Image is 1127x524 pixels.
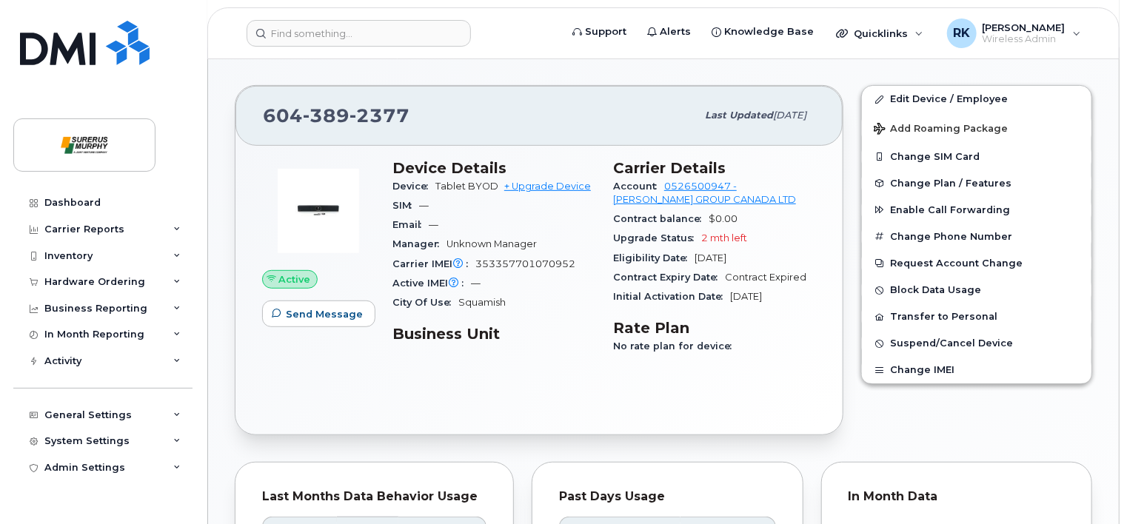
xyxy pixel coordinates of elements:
button: Change Phone Number [862,224,1091,250]
span: $0.00 [709,213,738,224]
span: Change Plan / Features [890,178,1011,189]
span: Alerts [660,24,691,39]
input: Find something... [247,20,471,47]
span: Tablet BYOD [435,181,498,192]
span: [PERSON_NAME] [983,21,1066,33]
div: Raza Khawaja [937,19,1091,48]
div: Last Months Data Behavior Usage [262,489,486,504]
a: Support [562,17,637,47]
span: 2377 [350,104,409,127]
span: Device [392,181,435,192]
button: Change IMEI [862,357,1091,383]
a: Edit Device / Employee [862,86,1091,112]
button: Suspend/Cancel Device [862,330,1091,357]
span: Knowledge Base [724,24,814,39]
span: Contract balance [613,213,709,224]
span: Quicklinks [854,27,908,39]
span: [DATE] [773,110,806,121]
span: 389 [303,104,350,127]
button: Send Message [262,300,375,327]
span: — [429,219,438,230]
span: Carrier IMEI [392,258,475,269]
button: Enable Call Forwarding [862,197,1091,224]
h3: Business Unit [392,325,595,343]
span: Email [392,219,429,230]
span: Enable Call Forwarding [890,204,1010,215]
span: Manager [392,238,447,249]
button: Add Roaming Package [862,112,1091,143]
span: RK [953,24,970,42]
span: 604 [263,104,409,127]
button: Change SIM Card [862,144,1091,170]
span: Squamish [458,297,506,308]
span: City Of Use [392,297,458,308]
div: In Month Data [849,489,1066,504]
button: Change Plan / Features [862,170,1091,197]
button: Request Account Change [862,250,1091,277]
span: [DATE] [695,252,726,263]
div: Quicklinks [826,19,934,48]
span: Contract Expiry Date [613,272,725,283]
span: No rate plan for device [613,340,739,352]
a: Alerts [637,17,701,47]
span: Account [613,181,664,192]
span: Unknown Manager [447,238,537,249]
a: Knowledge Base [701,17,824,47]
span: Support [585,24,626,39]
span: — [471,278,481,289]
span: Active IMEI [392,278,471,289]
span: Suspend/Cancel Device [890,338,1013,349]
div: Past Days Usage [559,489,776,504]
span: — [419,200,429,211]
button: Transfer to Personal [862,303,1091,330]
span: Wireless Admin [983,33,1066,45]
span: 2 mth left [701,232,747,243]
button: Block Data Usage [862,277,1091,303]
span: Last updated [705,110,773,121]
span: Eligibility Date [613,252,695,263]
a: + Upgrade Device [504,181,591,192]
span: Add Roaming Package [874,123,1008,137]
span: Contract Expired [725,272,806,283]
span: Upgrade Status [613,232,701,243]
span: SIM [392,200,419,211]
h3: Device Details [392,159,595,177]
span: Send Message [286,307,363,321]
span: Active [279,272,311,286]
span: [DATE] [730,291,762,302]
span: Initial Activation Date [613,291,730,302]
img: image20231002-3703462-1s4awac.jpeg [274,167,363,255]
h3: Rate Plan [613,319,816,337]
a: 0526500947 - [PERSON_NAME] GROUP CANADA LTD [613,181,796,205]
h3: Carrier Details [613,159,816,177]
span: 353357701070952 [475,258,575,269]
